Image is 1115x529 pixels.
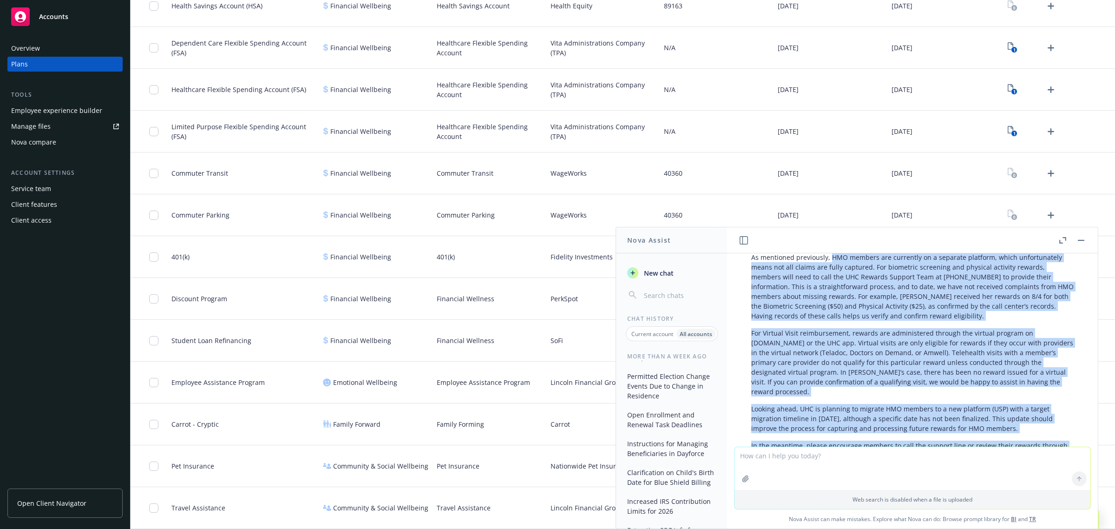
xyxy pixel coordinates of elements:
a: TR [1029,515,1036,523]
a: View Plan Documents [1005,124,1020,139]
p: All accounts [680,330,712,338]
span: [DATE] [892,1,912,11]
span: Lincoln Financial Group [551,377,624,387]
a: Employee experience builder [7,103,123,118]
span: 40360 [664,210,682,220]
span: Fidelity Investments [551,252,613,262]
button: Permitted Election Change Events Due to Change in Residence [623,369,720,403]
span: Discount Program [171,294,227,304]
div: Overview [11,41,40,56]
span: Financial Wellness [437,336,494,345]
p: Current account [631,330,673,338]
a: Nova compare [7,135,123,150]
a: Upload Plan Documents [1043,82,1058,97]
a: Manage files [7,119,123,134]
div: More than a week ago [616,352,727,360]
a: Upload Plan Documents [1043,166,1058,181]
div: Client features [11,197,57,212]
span: Travel Assistance [171,503,225,513]
span: Financial Wellness [437,294,494,304]
span: Financial Wellbeing [330,252,391,262]
input: Toggle Row Selected [149,85,158,94]
span: Employee Assistance Program [437,377,530,387]
span: Accounts [39,13,68,20]
span: Financial Wellbeing [330,85,391,94]
span: Financial Wellbeing [330,168,391,178]
span: Health Savings Account [437,1,510,11]
input: Toggle Row Selected [149,503,158,513]
span: [DATE] [778,126,799,136]
span: Healthcare Flexible Spending Account [437,38,543,58]
text: 1 [1013,131,1015,137]
span: [DATE] [778,1,799,11]
text: 1 [1013,89,1015,95]
span: Health Savings Account (HSA) [171,1,262,11]
span: Vita Administrations Company (TPA) [551,80,657,99]
h1: Nova Assist [627,235,671,245]
a: Client features [7,197,123,212]
span: Nationwide Pet Insurance [551,461,631,471]
span: Financial Wellbeing [330,126,391,136]
a: BI [1011,515,1017,523]
span: Lincoln Financial Group [551,503,624,513]
div: Chat History [616,315,727,323]
span: Vita Administrations Company (TPA) [551,38,657,58]
a: View Plan Documents [1005,82,1020,97]
span: Community & Social Wellbeing [333,503,428,513]
span: [DATE] [778,168,799,178]
span: [DATE] [892,43,912,53]
span: PerkSpot [551,294,578,304]
span: Nova Assist can make mistakes. Explore what Nova can do: Browse prompt library for and [731,509,1094,529]
a: Upload Plan Documents [1043,208,1058,223]
span: Pet Insurance [171,461,214,471]
span: 401(k) [171,252,190,262]
span: 40360 [664,168,682,178]
span: Financial Wellbeing [330,336,391,345]
span: [DATE] [892,210,912,220]
span: [DATE] [778,85,799,94]
span: Commuter Transit [437,168,493,178]
span: Commuter Parking [171,210,230,220]
div: Employee experience builder [11,103,102,118]
span: 401(k) [437,252,455,262]
a: View Plan Documents [1005,40,1020,55]
p: Looking ahead, UHC is planning to migrate HMO members to a new platform (USP) with a target migra... [751,404,1074,433]
span: [DATE] [778,43,799,53]
div: Manage files [11,119,51,134]
button: New chat [623,264,720,281]
div: Account settings [7,168,123,178]
div: Service team [11,181,51,196]
span: Financial Wellbeing [330,294,391,304]
span: Family Forming [437,419,484,429]
span: Student Loan Refinancing [171,336,251,345]
span: Commuter Parking [437,210,495,220]
a: Plans [7,57,123,72]
a: Upload Plan Documents [1043,40,1058,55]
span: Financial Wellbeing [330,43,391,53]
input: Toggle Row Selected [149,211,158,220]
span: Commuter Transit [171,168,228,178]
span: [DATE] [892,168,912,178]
input: Toggle Row Selected [149,169,158,178]
div: Client access [11,213,52,228]
span: Healthcare Flexible Spending Account (FSA) [171,85,306,94]
span: [DATE] [892,126,912,136]
span: Dependent Care Flexible Spending Account (FSA) [171,38,315,58]
input: Toggle Row Selected [149,43,158,53]
span: Financial Wellbeing [330,210,391,220]
div: Plans [11,57,28,72]
button: Instructions for Managing Beneficiaries in Dayforce [623,436,720,461]
span: Limited Purpose Flexible Spending Account (FSA) [171,122,315,141]
a: Accounts [7,4,123,30]
a: View Plan Documents [1005,208,1020,223]
input: Toggle Row Selected [149,1,158,11]
button: Increased IRS Contribution Limits for 2026 [623,494,720,519]
div: Tools [7,90,123,99]
span: Carrot - Cryptic [171,419,219,429]
input: Toggle Row Selected [149,420,158,429]
span: Carrot [551,419,570,429]
span: N/A [664,43,676,53]
p: As mentioned previously, HMO members are currently on a separate platform, which unfortunately me... [751,252,1074,321]
span: Community & Social Wellbeing [333,461,428,471]
div: Nova compare [11,135,56,150]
